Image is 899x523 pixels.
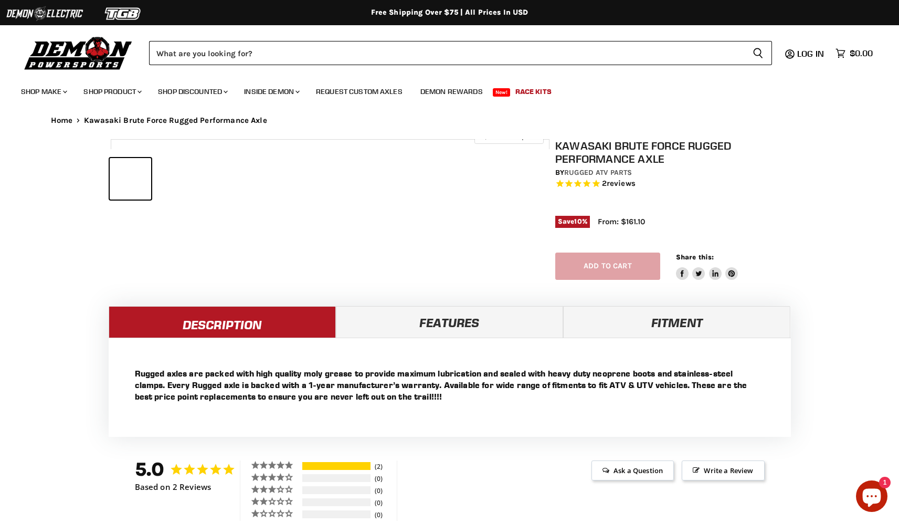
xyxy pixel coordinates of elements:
[244,158,285,200] button: Kawasaki Brute Force Rugged Performance Axle thumbnail
[150,81,234,102] a: Shop Discounted
[602,179,636,189] span: 2 reviews
[563,306,790,338] a: Fitment
[84,116,267,125] span: Kawasaki Brute Force Rugged Performance Axle
[682,461,764,480] span: Write a Review
[76,81,148,102] a: Shop Product
[676,253,714,261] span: Share this:
[413,81,491,102] a: Demon Rewards
[302,462,371,470] div: 100%
[607,179,636,189] span: reviews
[555,179,795,190] span: Rated 5.0 out of 5 stars 2 reviews
[480,132,538,140] span: Click to expand
[30,116,870,125] nav: Breadcrumbs
[110,158,151,200] button: Kawasaki Brute Force Rugged Performance Axle thumbnail
[591,461,674,480] span: Ask a Question
[135,483,211,491] span: Based on 2 Reviews
[199,158,240,200] button: Kawasaki Brute Force Rugged Performance Axle thumbnail
[493,88,511,97] span: New!
[336,306,563,338] a: Features
[135,458,165,480] strong: 5.0
[744,41,772,65] button: Search
[236,81,306,102] a: Inside Demon
[308,81,410,102] a: Request Custom Axles
[676,253,738,280] aside: Share this:
[853,480,891,515] inbox-online-store-chat: Shopify online store chat
[288,158,330,200] button: Kawasaki Brute Force Rugged Performance Axle thumbnail
[30,8,870,17] div: Free Shipping Over $75 | All Prices In USD
[109,306,336,338] a: Description
[149,41,744,65] input: Search
[574,217,581,225] span: 10
[830,46,878,61] a: $0.00
[792,49,830,58] a: Log in
[154,158,196,200] button: Kawasaki Brute Force Rugged Performance Axle thumbnail
[598,217,645,226] span: From: $161.10
[84,4,163,24] img: TGB Logo 2
[555,167,795,179] div: by
[51,116,73,125] a: Home
[797,48,824,59] span: Log in
[555,139,795,165] h1: Kawasaki Brute Force Rugged Performance Axle
[564,168,632,177] a: Rugged ATV Parts
[13,81,73,102] a: Shop Make
[135,368,765,402] p: Rugged axles are packed with high quality moly grease to provide maximum lubrication and sealed w...
[555,216,590,227] span: Save %
[302,462,371,470] div: 5-Star Ratings
[850,48,873,58] span: $0.00
[5,4,84,24] img: Demon Electric Logo 2
[21,34,136,71] img: Demon Powersports
[372,462,394,471] div: 2
[507,81,559,102] a: Race Kits
[251,461,301,469] div: 5 ★
[13,77,870,102] ul: Main menu
[149,41,772,65] form: Product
